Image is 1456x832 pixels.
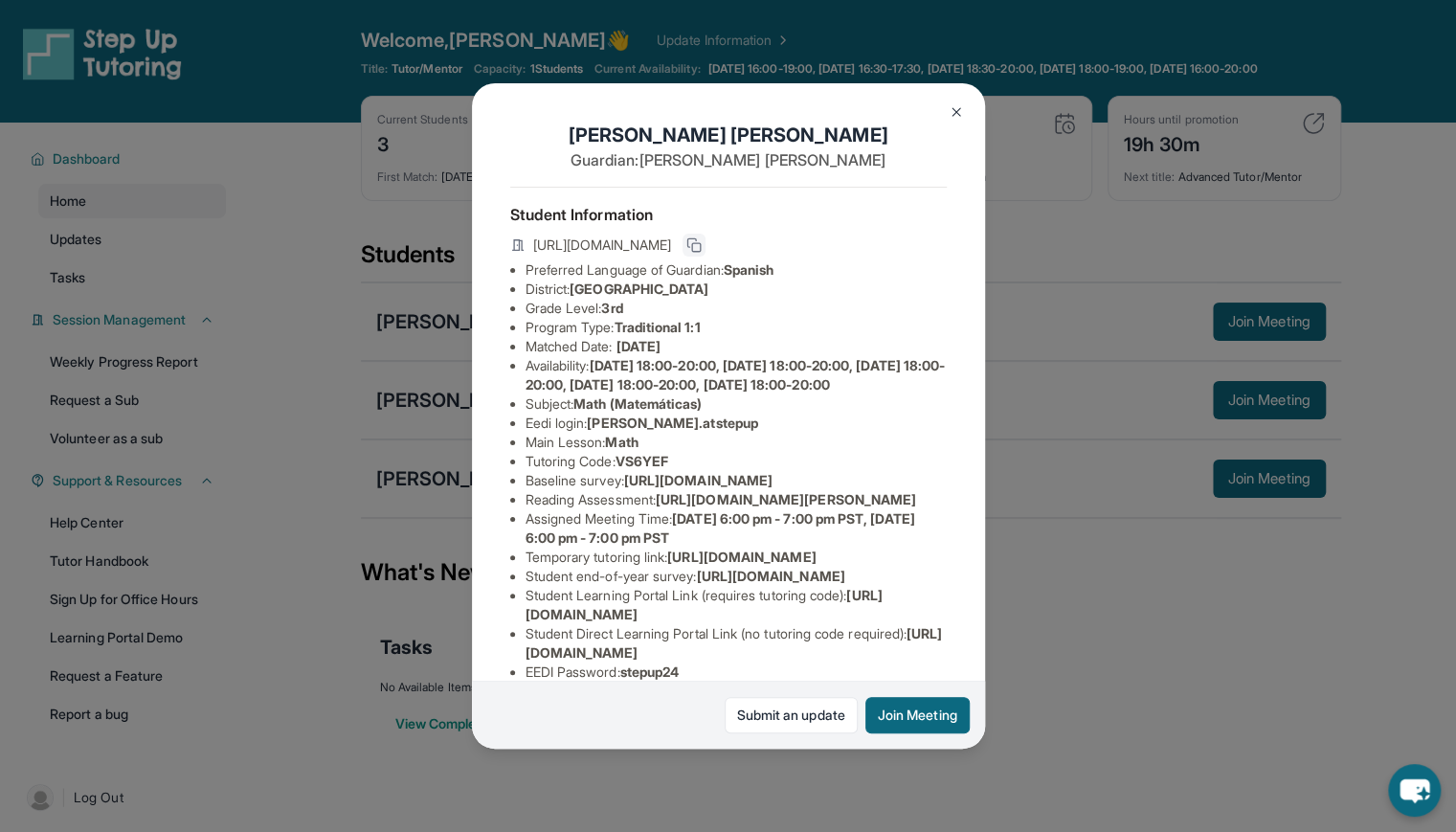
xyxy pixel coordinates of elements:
li: Availability: [526,356,947,394]
button: chat-button [1388,764,1441,817]
span: [URL][DOMAIN_NAME][PERSON_NAME] [656,491,916,507]
li: Eedi login : [526,414,947,433]
li: EEDI Password : [526,663,947,682]
span: Traditional 1:1 [614,319,700,335]
span: [GEOGRAPHIC_DATA] [570,281,708,297]
li: Preferred Language of Guardian: [526,260,947,280]
span: [URL][DOMAIN_NAME] [624,472,773,488]
p: Guardian: [PERSON_NAME] [PERSON_NAME] [510,148,947,171]
li: Assigned Meeting Time : [526,509,947,548]
span: [PERSON_NAME].atstepup [587,415,758,431]
li: Baseline survey : [526,471,947,490]
li: Student Direct Learning Portal Link (no tutoring code required) : [526,624,947,663]
li: Program Type: [526,318,947,337]
li: Student end-of-year survey : [526,567,947,586]
li: District: [526,280,947,299]
li: Student Learning Portal Link (requires tutoring code) : [526,586,947,624]
a: Submit an update [725,697,858,733]
span: [URL][DOMAIN_NAME] [696,568,844,584]
button: Join Meeting [865,697,970,733]
li: Grade Level: [526,299,947,318]
button: Copy link [683,234,706,257]
span: Math (Matemáticas) [573,395,702,412]
h1: [PERSON_NAME] [PERSON_NAME] [510,122,947,148]
span: [DATE] 18:00-20:00, [DATE] 18:00-20:00, [DATE] 18:00-20:00, [DATE] 18:00-20:00, [DATE] 18:00-20:00 [526,357,946,393]
li: Temporary tutoring link : [526,548,947,567]
span: 3rd [601,300,622,316]
span: [URL][DOMAIN_NAME] [667,549,816,565]
li: Main Lesson : [526,433,947,452]
span: [DATE] 6:00 pm - 7:00 pm PST, [DATE] 6:00 pm - 7:00 pm PST [526,510,915,546]
li: Matched Date: [526,337,947,356]
li: Tutoring Code : [526,452,947,471]
h4: Student Information [510,203,947,226]
span: VS6YEF [616,453,668,469]
li: Subject : [526,394,947,414]
span: stepup24 [620,663,680,680]
span: [DATE] [616,338,661,354]
li: Reading Assessment : [526,490,947,509]
span: Math [605,434,638,450]
span: Spanish [724,261,774,278]
img: Close Icon [949,104,964,120]
span: [URL][DOMAIN_NAME] [533,236,671,255]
